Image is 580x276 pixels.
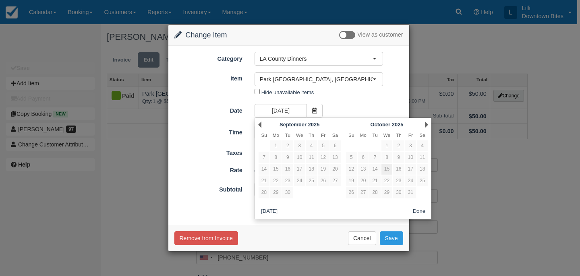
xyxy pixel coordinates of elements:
[405,140,416,151] a: 3
[294,175,305,186] a: 24
[405,152,416,163] a: 10
[270,187,281,198] a: 29
[318,140,329,151] a: 5
[396,132,402,138] span: Thursday
[348,132,354,138] span: Sunday
[294,164,305,175] a: 17
[259,175,269,186] a: 21
[381,140,392,151] a: 1
[393,175,404,186] a: 23
[296,132,303,138] span: Wednesday
[321,132,325,138] span: Friday
[369,152,380,163] a: 7
[417,152,428,163] a: 11
[168,163,249,175] label: Rate
[369,187,380,198] a: 28
[294,152,305,163] a: 10
[282,152,293,163] a: 9
[294,140,305,151] a: 3
[329,164,340,175] a: 20
[346,187,357,198] a: 26
[358,164,369,175] a: 13
[186,31,227,39] span: Change Item
[282,140,293,151] a: 2
[332,132,338,138] span: Saturday
[329,152,340,163] a: 13
[346,152,357,163] a: 5
[329,140,340,151] a: 6
[392,122,404,128] span: 2025
[381,175,392,186] a: 22
[309,132,314,138] span: Thursday
[393,164,404,175] a: 16
[318,164,329,175] a: 19
[318,152,329,163] a: 12
[282,175,293,186] a: 23
[393,187,404,198] a: 30
[306,175,317,186] a: 25
[255,72,383,86] button: Park [GEOGRAPHIC_DATA], [GEOGRAPHIC_DATA] - Dinner
[329,175,340,186] a: 27
[358,187,369,198] a: 27
[270,164,281,175] a: 15
[405,187,416,198] a: 31
[168,104,249,115] label: Date
[380,231,403,245] button: Save
[259,152,269,163] a: 7
[168,72,249,83] label: Item
[168,146,249,157] label: Taxes
[405,175,416,186] a: 24
[346,164,357,175] a: 12
[261,89,314,95] label: Hide unavailable items
[258,122,261,128] a: Prev
[425,122,428,128] a: Next
[360,132,367,138] span: Monday
[258,207,281,217] button: [DATE]
[260,55,373,63] span: LA County Dinners
[168,183,249,194] label: Subtotal
[318,175,329,186] a: 26
[410,207,429,217] button: Done
[249,164,409,177] div: 1 @ $50.00
[417,140,428,151] a: 4
[306,140,317,151] a: 4
[405,164,416,175] a: 17
[259,187,269,198] a: 28
[372,132,377,138] span: Tuesday
[168,52,249,63] label: Category
[358,175,369,186] a: 20
[270,140,281,151] a: 1
[168,126,249,137] label: Time
[174,231,238,245] button: Remove from Invoice
[358,152,369,163] a: 6
[255,52,383,66] button: LA County Dinners
[259,164,269,175] a: 14
[417,164,428,175] a: 18
[306,152,317,163] a: 11
[282,187,293,198] a: 30
[346,175,357,186] a: 19
[370,122,390,128] span: October
[357,32,403,38] span: View as customer
[369,175,380,186] a: 21
[393,140,404,151] a: 2
[393,152,404,163] a: 9
[383,132,390,138] span: Wednesday
[381,187,392,198] a: 29
[308,122,320,128] span: 2025
[282,164,293,175] a: 16
[270,175,281,186] a: 22
[306,164,317,175] a: 18
[280,122,307,128] span: September
[408,132,413,138] span: Friday
[260,75,373,83] span: Park [GEOGRAPHIC_DATA], [GEOGRAPHIC_DATA] - Dinner
[381,152,392,163] a: 8
[369,164,380,175] a: 14
[261,132,267,138] span: Sunday
[417,175,428,186] a: 25
[270,152,281,163] a: 8
[273,132,279,138] span: Monday
[420,132,425,138] span: Saturday
[348,231,376,245] button: Cancel
[381,164,392,175] a: 15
